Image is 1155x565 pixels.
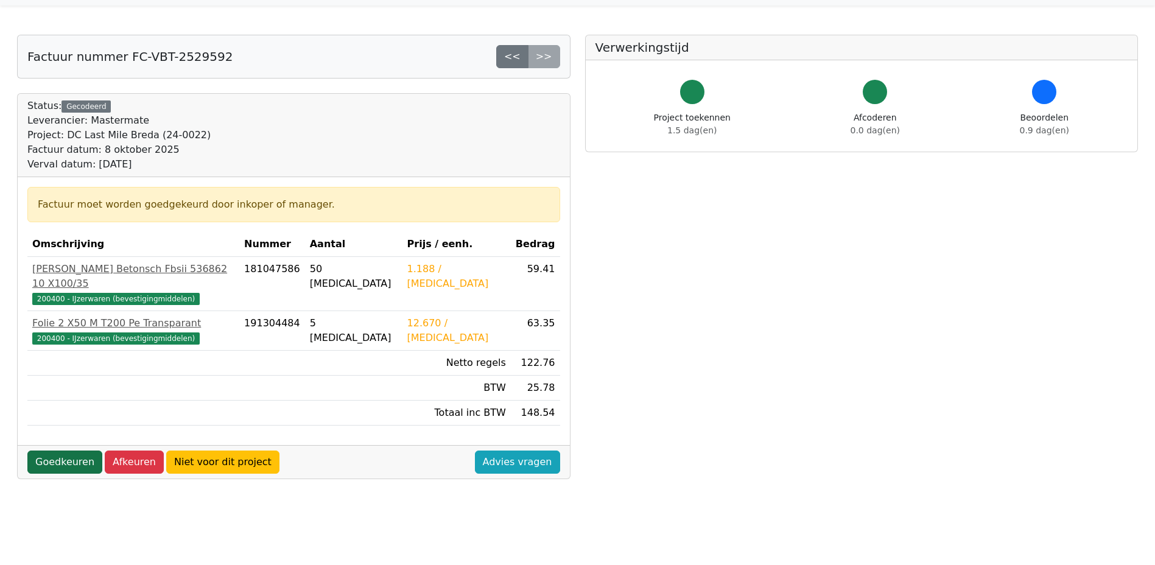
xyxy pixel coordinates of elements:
th: Nummer [239,232,305,257]
a: << [496,45,528,68]
div: Gecodeerd [61,100,111,113]
span: 1.5 dag(en) [667,125,717,135]
a: Niet voor dit project [166,451,279,474]
td: 122.76 [511,351,560,376]
div: 5 [MEDICAL_DATA] [310,316,398,345]
div: [PERSON_NAME] Betonsch Fbsii 536862 10 X100/35 [32,262,234,291]
a: Folie 2 X50 M T200 Pe Transparant200400 - IJzerwaren (bevestigingmiddelen) [32,316,234,345]
td: 181047586 [239,257,305,311]
div: 12.670 / [MEDICAL_DATA] [407,316,506,345]
td: 191304484 [239,311,305,351]
h5: Verwerkingstijd [595,40,1128,55]
div: Project toekennen [654,111,731,137]
span: 200400 - IJzerwaren (bevestigingmiddelen) [32,332,200,345]
div: Leverancier: Mastermate [27,113,211,128]
div: Status: [27,99,211,172]
td: 25.78 [511,376,560,401]
th: Omschrijving [27,232,239,257]
a: [PERSON_NAME] Betonsch Fbsii 536862 10 X100/35200400 - IJzerwaren (bevestigingmiddelen) [32,262,234,306]
th: Prijs / eenh. [402,232,511,257]
span: 0.9 dag(en) [1020,125,1069,135]
div: 50 [MEDICAL_DATA] [310,262,398,291]
td: Totaal inc BTW [402,401,511,426]
div: Afcoderen [851,111,900,137]
span: 200400 - IJzerwaren (bevestigingmiddelen) [32,293,200,305]
div: Beoordelen [1020,111,1069,137]
td: Netto regels [402,351,511,376]
td: BTW [402,376,511,401]
td: 148.54 [511,401,560,426]
a: Goedkeuren [27,451,102,474]
td: 59.41 [511,257,560,311]
div: Factuur datum: 8 oktober 2025 [27,142,211,157]
h5: Factuur nummer FC-VBT-2529592 [27,49,233,64]
th: Aantal [305,232,402,257]
div: Project: DC Last Mile Breda (24-0022) [27,128,211,142]
a: Afkeuren [105,451,164,474]
th: Bedrag [511,232,560,257]
td: 63.35 [511,311,560,351]
span: 0.0 dag(en) [851,125,900,135]
div: Verval datum: [DATE] [27,157,211,172]
div: Folie 2 X50 M T200 Pe Transparant [32,316,234,331]
div: Factuur moet worden goedgekeurd door inkoper of manager. [38,197,550,212]
div: 1.188 / [MEDICAL_DATA] [407,262,506,291]
a: Advies vragen [475,451,560,474]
